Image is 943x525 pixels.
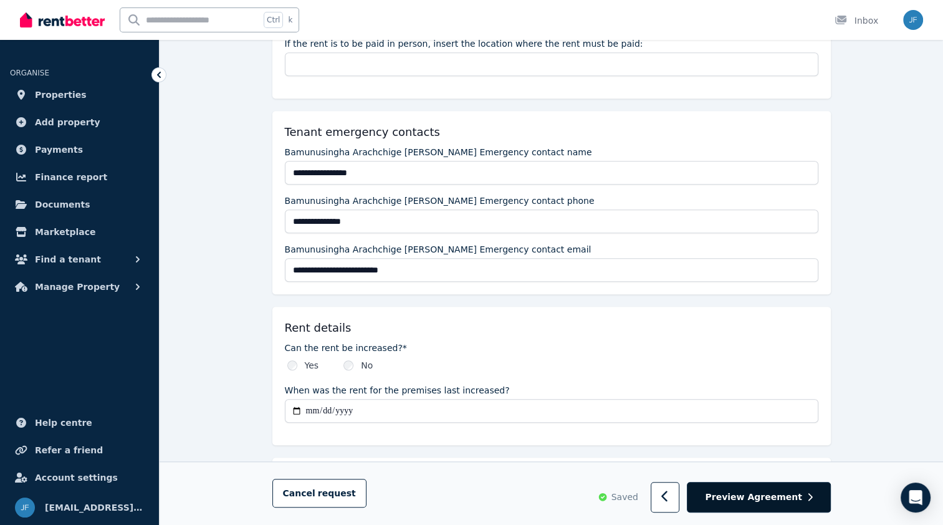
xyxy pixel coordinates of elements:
[687,483,830,513] button: Preview Agreement
[10,192,149,217] a: Documents
[35,115,100,130] span: Add property
[35,252,101,267] span: Find a tenant
[903,10,923,30] img: jfamproperty@gmail.com
[10,69,49,77] span: ORGANISE
[835,14,878,27] div: Inbox
[35,279,120,294] span: Manage Property
[10,137,149,162] a: Payments
[288,15,292,25] span: k
[10,438,149,463] a: Refer a friend
[10,410,149,435] a: Help centre
[318,488,356,500] span: request
[285,37,643,50] label: If the rent is to be paid in person, insert the location where the rent must be paid:
[285,146,592,158] label: Bamunusingha Arachchige [PERSON_NAME] Emergency contact name
[35,87,87,102] span: Properties
[35,415,92,430] span: Help centre
[705,491,802,504] span: Preview Agreement
[35,224,95,239] span: Marketplace
[35,470,118,485] span: Account settings
[285,342,818,354] label: Can the rent be increased?*
[272,479,366,508] button: Cancelrequest
[901,483,931,513] div: Open Intercom Messenger
[10,82,149,107] a: Properties
[283,489,356,499] span: Cancel
[285,243,591,256] label: Bamunusingha Arachchige [PERSON_NAME] Emergency contact email
[10,219,149,244] a: Marketplace
[305,359,319,372] label: Yes
[20,11,105,29] img: RentBetter
[10,274,149,299] button: Manage Property
[611,491,638,504] span: Saved
[35,197,90,212] span: Documents
[15,498,35,518] img: jfamproperty@gmail.com
[285,384,510,397] label: When was the rent for the premises last increased?
[10,247,149,272] button: Find a tenant
[10,165,149,190] a: Finance report
[361,359,373,372] label: No
[285,195,595,207] label: Bamunusingha Arachchige [PERSON_NAME] Emergency contact phone
[35,142,83,157] span: Payments
[10,465,149,490] a: Account settings
[285,319,352,337] h5: Rent details
[285,123,440,141] h5: Tenant emergency contacts
[10,110,149,135] a: Add property
[45,500,144,515] span: [EMAIL_ADDRESS][DOMAIN_NAME]
[35,443,103,458] span: Refer a friend
[264,12,283,28] span: Ctrl
[35,170,107,185] span: Finance report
